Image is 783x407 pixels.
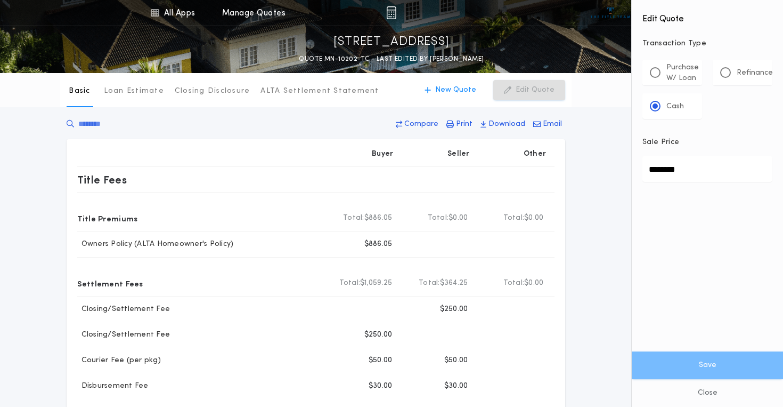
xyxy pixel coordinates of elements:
[428,213,449,224] b: Total:
[642,137,679,148] p: Sale Price
[632,352,783,379] button: Save
[642,6,772,26] h4: Edit Quote
[523,149,545,159] p: Other
[77,275,143,292] p: Settlement Fees
[364,330,393,340] p: $250.00
[477,115,528,134] button: Download
[77,355,161,366] p: Courier Fee (per pkg)
[503,213,525,224] b: Total:
[77,304,170,315] p: Closing/Settlement Fee
[642,38,772,49] p: Transaction Type
[364,213,393,224] span: $886.05
[440,278,468,289] span: $364.25
[77,381,149,392] p: Disbursement Fee
[666,62,699,84] p: Purchase W/ Loan
[77,210,138,227] p: Title Premiums
[443,115,476,134] button: Print
[299,54,484,65] p: QUOTE MN-10202-TC - LAST EDITED BY [PERSON_NAME]
[333,34,450,51] p: [STREET_ADDRESS]
[447,149,470,159] p: Seller
[77,239,234,250] p: Owners Policy (ALTA Homeowner's Policy)
[343,213,364,224] b: Total:
[632,379,783,407] button: Close
[737,68,773,78] p: Refinance
[524,213,543,224] span: $0.00
[69,86,90,97] p: Basic
[488,119,525,130] p: Download
[493,80,565,100] button: Edit Quote
[414,80,487,100] button: New Quote
[104,86,164,97] p: Loan Estimate
[591,7,631,18] img: vs-icon
[339,278,361,289] b: Total:
[77,330,170,340] p: Closing/Settlement Fee
[404,119,438,130] p: Compare
[543,119,562,130] p: Email
[456,119,472,130] p: Print
[444,355,468,366] p: $50.00
[369,381,393,392] p: $30.00
[419,278,440,289] b: Total:
[503,278,525,289] b: Total:
[369,355,393,366] p: $50.00
[360,278,392,289] span: $1,059.25
[448,213,468,224] span: $0.00
[440,304,468,315] p: $250.00
[393,115,442,134] button: Compare
[386,6,396,19] img: img
[524,278,543,289] span: $0.00
[77,171,127,188] p: Title Fees
[175,86,250,97] p: Closing Disclosure
[666,101,684,112] p: Cash
[530,115,565,134] button: Email
[444,381,468,392] p: $30.00
[372,149,393,159] p: Buyer
[516,85,554,95] p: Edit Quote
[642,156,772,182] input: Sale Price
[260,86,379,97] p: ALTA Settlement Statement
[435,85,476,95] p: New Quote
[364,239,393,250] p: $886.05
